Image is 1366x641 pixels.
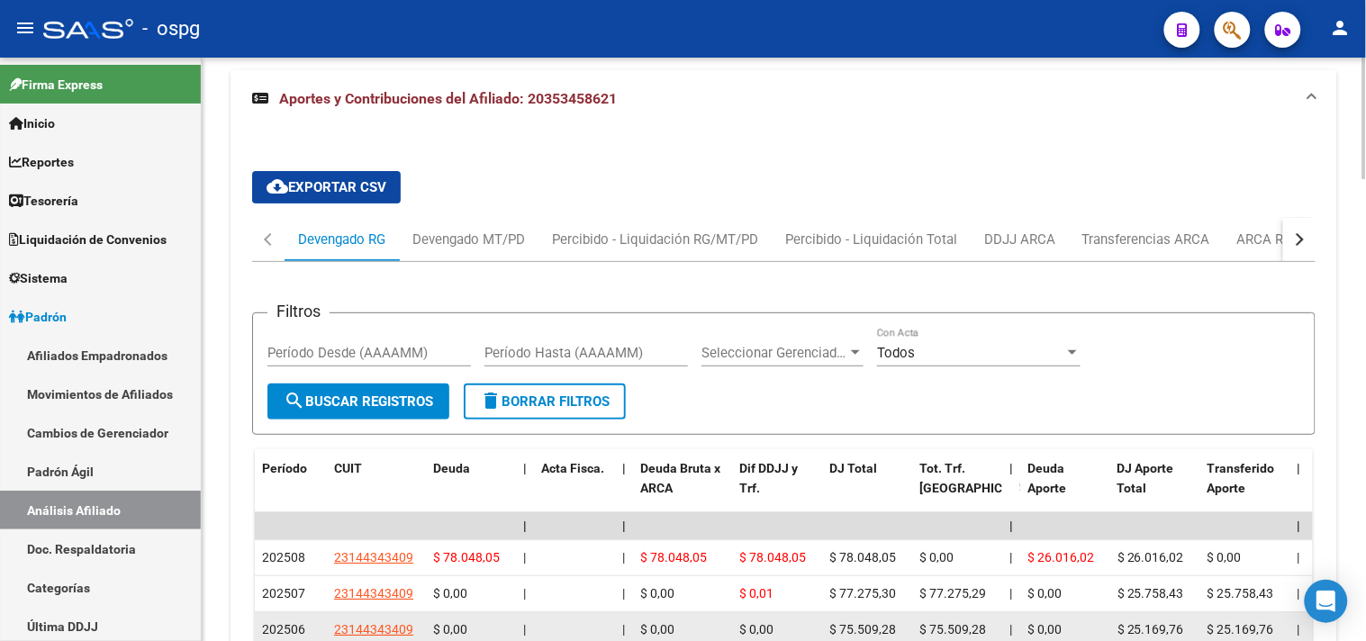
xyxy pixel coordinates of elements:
span: $ 25.758,43 [1117,586,1184,600]
span: $ 75.509,28 [829,622,896,636]
div: Open Intercom Messenger [1305,580,1348,623]
span: | [1009,519,1013,533]
datatable-header-cell: Acta Fisca. [534,449,615,528]
span: 23144343409 [334,622,413,636]
div: Devengado MT/PD [412,230,525,249]
datatable-header-cell: Tot. Trf. Bruto [912,449,1002,528]
span: 202508 [262,550,305,564]
datatable-header-cell: Transferido Aporte [1200,449,1290,528]
span: - ospg [142,9,200,49]
datatable-header-cell: DJ Total [822,449,912,528]
span: $ 78.048,05 [640,550,707,564]
span: Período [262,461,307,475]
span: Deuda Bruta x ARCA [640,461,720,496]
span: Seleccionar Gerenciador [701,345,847,361]
span: $ 0,00 [640,622,674,636]
datatable-header-cell: | [1290,449,1308,528]
span: | [622,461,626,475]
span: 202506 [262,622,305,636]
span: $ 75.509,28 [919,622,986,636]
span: $ 77.275,29 [919,586,986,600]
span: $ 26.016,02 [1027,550,1094,564]
span: | [1298,550,1300,564]
span: Todos [877,345,915,361]
span: Reportes [9,152,74,172]
span: | [1009,461,1013,475]
span: | [1009,586,1012,600]
mat-icon: search [284,390,305,411]
datatable-header-cell: Deuda Aporte [1020,449,1110,528]
mat-expansion-panel-header: Aportes y Contribuciones del Afiliado: 20353458621 [231,70,1337,128]
span: | [622,586,625,600]
span: $ 0,00 [1027,586,1062,600]
mat-icon: menu [14,17,36,39]
span: $ 0,00 [433,586,467,600]
datatable-header-cell: Deuda [426,449,516,528]
span: Liquidación de Convenios [9,230,167,249]
span: Dif DDJJ y Trf. [739,461,798,496]
div: DDJJ ARCA [984,230,1055,249]
span: $ 0,00 [640,586,674,600]
span: Buscar Registros [284,393,433,410]
span: Padrón [9,307,67,327]
datatable-header-cell: CUIT [327,449,426,528]
span: DJ Aporte Total [1117,461,1174,496]
span: | [622,550,625,564]
span: Deuda Aporte [1027,461,1066,496]
button: Buscar Registros [267,384,449,420]
div: Transferencias ARCA [1082,230,1210,249]
span: Firma Express [9,75,103,95]
span: Tesorería [9,191,78,211]
mat-icon: person [1330,17,1352,39]
span: | [1298,519,1301,533]
div: Percibido - Liquidación Total [785,230,957,249]
span: $ 25.169,76 [1117,622,1184,636]
span: Aportes y Contribuciones del Afiliado: 20353458621 [279,90,617,107]
span: $ 0,00 [1027,622,1062,636]
span: | [1009,550,1012,564]
span: | [622,622,625,636]
span: $ 78.048,05 [433,550,500,564]
span: CUIT [334,461,362,475]
span: $ 0,00 [739,622,773,636]
span: | [523,586,526,600]
span: Tot. Trf. [GEOGRAPHIC_DATA] [919,461,1042,496]
span: Inicio [9,113,55,133]
datatable-header-cell: Deuda Bruta x ARCA [633,449,732,528]
datatable-header-cell: Período [255,449,327,528]
span: Acta Fisca. [541,461,604,475]
span: $ 25.758,43 [1208,586,1274,600]
span: DJ Total [829,461,877,475]
span: $ 77.275,30 [829,586,896,600]
span: $ 0,00 [1208,550,1242,564]
span: | [523,622,526,636]
span: | [1298,622,1300,636]
span: | [622,519,626,533]
div: Percibido - Liquidación RG/MT/PD [552,230,758,249]
span: 23144343409 [334,586,413,600]
span: $ 0,00 [433,622,467,636]
mat-icon: cloud_download [267,176,288,197]
button: Borrar Filtros [464,384,626,420]
span: | [1009,622,1012,636]
span: $ 25.169,76 [1208,622,1274,636]
span: Exportar CSV [267,179,386,195]
span: | [1298,586,1300,600]
span: $ 26.016,02 [1117,550,1184,564]
span: Transferido Aporte [1208,461,1275,496]
span: Borrar Filtros [480,393,610,410]
span: $ 78.048,05 [739,550,806,564]
datatable-header-cell: DJ Aporte Total [1110,449,1200,528]
datatable-header-cell: | [615,449,633,528]
span: | [523,519,527,533]
span: | [523,550,526,564]
datatable-header-cell: | [1002,449,1020,528]
span: $ 0,01 [739,586,773,600]
span: | [523,461,527,475]
mat-icon: delete [480,390,502,411]
span: | [1298,461,1301,475]
button: Exportar CSV [252,171,401,203]
span: 202507 [262,586,305,600]
datatable-header-cell: Dif DDJJ y Trf. [732,449,822,528]
h3: Filtros [267,299,330,324]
